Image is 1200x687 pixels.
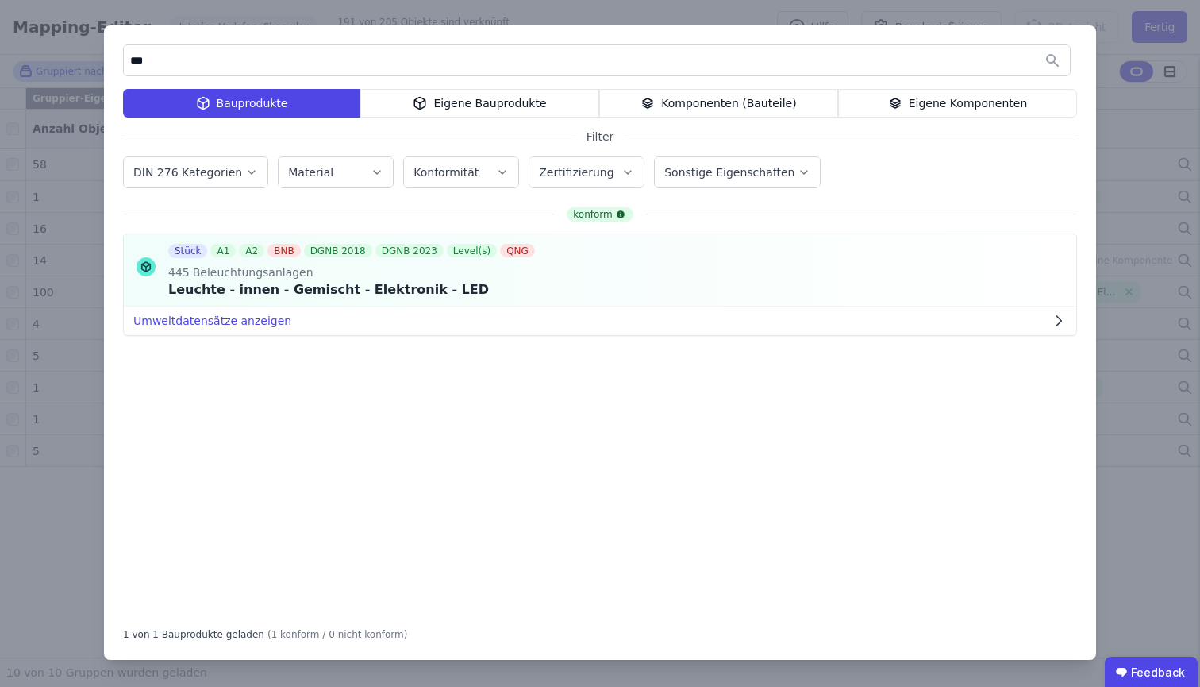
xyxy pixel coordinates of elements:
[404,157,518,187] button: Konformität
[500,244,535,257] div: QNG
[838,89,1077,118] div: Eigene Komponenten
[279,157,393,187] button: Material
[168,244,207,258] div: Stück
[168,280,538,299] div: Leuchte - innen - Gemischt - Elektronik - LED
[123,622,264,641] div: 1 von 1 Bauprodukte geladen
[168,264,190,280] span: 445
[375,244,444,257] div: DGNB 2023
[664,166,798,179] label: Sonstige Eigenschaften
[413,166,482,179] label: Konformität
[577,129,624,145] span: Filter
[539,166,617,179] label: Zertifizierung
[124,307,1076,335] button: Umweltdatensätze anzeigen
[304,244,372,257] div: DGNB 2018
[267,622,408,641] div: (1 konform / 0 nicht konform)
[360,89,599,118] div: Eigene Bauprodukte
[529,157,644,187] button: Zertifizierung
[267,244,300,257] div: BNB
[210,244,236,257] div: A1
[133,166,245,179] label: DIN 276 Kategorien
[190,264,313,280] span: Beleuchtungsanlagen
[655,157,820,187] button: Sonstige Eigenschaften
[239,244,264,257] div: A2
[567,207,633,222] div: konform
[447,244,497,257] div: Level(s)
[288,166,337,179] label: Material
[124,157,267,187] button: DIN 276 Kategorien
[599,89,838,118] div: Komponenten (Bauteile)
[123,89,360,118] div: Bauprodukte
